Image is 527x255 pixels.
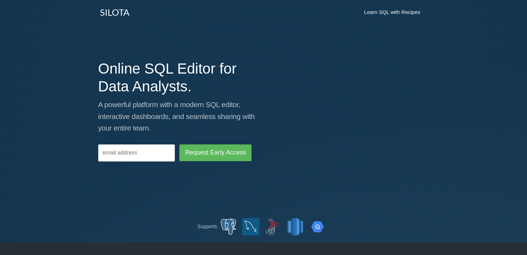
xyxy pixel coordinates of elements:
[264,218,281,235] img: sql_server.png
[357,3,427,21] a: Learn SQL with Recipes
[98,99,258,134] p: A powerful platform with a modern SQL editor, interactive dashboards, and seamless sharing with y...
[242,218,259,235] img: mysql.png
[95,3,135,21] a: SILOTA
[309,218,326,235] img: bigquery.png
[98,144,175,162] input: email address
[197,224,218,229] span: Supports:
[286,218,304,235] img: redshift.png
[98,60,258,95] h1: Online SQL Editor for Data Analysts.
[220,218,237,235] img: postgres.png
[179,144,251,161] input: Request Early Access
